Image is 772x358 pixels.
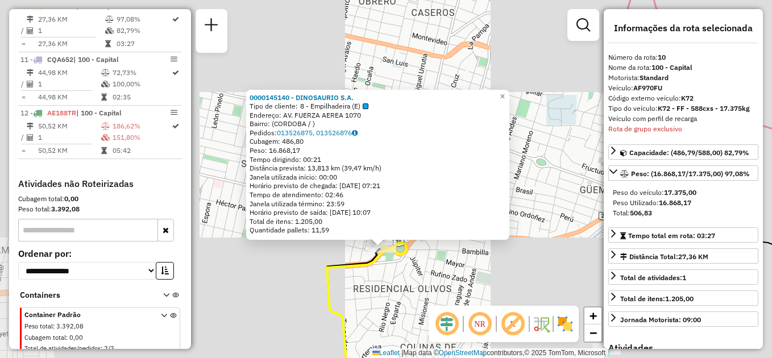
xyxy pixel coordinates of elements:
td: 72,73% [112,67,171,78]
div: Pedidos: [250,128,506,138]
i: Rota otimizada [172,16,179,23]
div: Bairro: (CORDOBA / ) [250,119,506,128]
span: 27,36 KM [678,252,708,261]
i: Total de Atividades [27,27,34,34]
strong: 100 - Capital [651,63,692,72]
div: Tempo de atendimento: 02:46 [250,93,506,235]
strong: AF970FU [633,84,662,92]
div: Horário previsto de chegada: [DATE] 07:21 [250,181,506,190]
strong: 506,83 [630,209,652,217]
td: / [20,25,26,36]
i: Tempo total em rota [105,40,111,47]
td: 1 [38,78,101,90]
a: Close popup [496,90,509,103]
span: Container Padrão [24,310,147,320]
td: 27,36 KM [38,38,105,49]
div: Distância prevista: 13,813 km (39,47 km/h) [250,164,506,173]
i: % de utilização da cubagem [101,134,110,141]
span: + [590,309,597,323]
a: Jornada Motorista: 09:00 [608,311,758,327]
i: % de utilização da cubagem [105,27,114,34]
span: 12 - [20,109,122,117]
td: = [20,38,26,49]
span: AE188TR [47,109,76,117]
span: 11 - [20,55,119,64]
div: Janela utilizada término: 23:59 [250,199,506,209]
span: | [401,349,403,357]
span: Exibir rótulo [499,310,526,338]
td: 03:27 [116,38,171,49]
div: Rota de grupo exclusivo [608,124,758,134]
a: Peso: (16.868,17/17.375,00) 97,08% [608,165,758,181]
a: Capacidade: (486,79/588,00) 82,79% [608,144,758,160]
a: Zoom in [584,307,601,324]
td: 1 [38,25,105,36]
i: % de utilização da cubagem [101,81,110,88]
a: 013526875, 013526876 [277,128,358,137]
span: Ocultar NR [466,310,493,338]
div: Nome da rota: [608,63,758,73]
button: Ordem crescente [156,262,174,280]
strong: K72 - FF - 588cxs - 17.375kg [658,104,750,113]
span: Tempo total em rota: 03:27 [628,231,715,240]
span: | 100 - Capital [73,55,119,64]
span: 0,00 [69,334,83,342]
td: 02:35 [112,91,171,103]
div: Endereço: AV. FUERZA AEREA 1070 [250,111,506,120]
div: Horário previsto de saída: [DATE] 10:07 [250,208,506,217]
div: Tipo do veículo: [608,103,758,114]
td: / [20,78,26,90]
a: Tempo total em rota: 03:27 [608,227,758,243]
em: Opções [171,109,177,116]
div: Map data © contributors,© 2025 TomTom, Microsoft [370,348,608,358]
a: Exibir filtros [572,14,595,36]
div: Veículo com perfil de recarga [608,114,758,124]
em: Opções [171,56,177,63]
a: Zoom out [584,324,601,342]
strong: K72 [681,94,694,102]
div: Janela utilizada início: 00:00 [250,173,506,182]
strong: 10 [658,53,666,61]
span: 2/2 [104,344,114,352]
div: Peso total: [18,204,182,214]
a: Total de itens:1.205,00 [608,290,758,306]
div: Veículo: [608,83,758,93]
i: Distância Total [27,69,34,76]
a: OpenStreetMap [439,349,487,357]
td: 44,98 KM [38,67,101,78]
div: Peso Utilizado: [613,198,754,208]
img: Exibir/Ocultar setores [556,315,574,333]
span: : [53,322,55,330]
span: Peso total [24,322,53,330]
i: Tempo total em rota [101,94,107,101]
h4: Atividades não Roteirizadas [18,178,182,189]
div: Tipo de cliente: [250,102,506,111]
strong: 17.375,00 [664,188,696,197]
div: Cubagem: 486,80 [250,137,506,146]
span: : [66,334,68,342]
h4: Informações da rota selecionada [608,23,758,34]
i: Distância Total [27,16,34,23]
div: Tempo dirigindo: 00:21 [250,155,506,164]
td: 27,36 KM [38,14,105,25]
span: Total de atividades/pedidos [24,344,101,352]
strong: 1 [682,273,686,282]
div: Número da rota: [608,52,758,63]
td: 1 [38,132,101,143]
span: Containers [20,289,148,301]
strong: Standard [640,73,669,82]
td: 151,80% [112,132,171,143]
div: Distância Total: [620,252,708,262]
i: Distância Total [27,123,34,130]
td: 44,98 KM [38,91,101,103]
i: % de utilização do peso [101,123,110,130]
td: 97,08% [116,14,171,25]
td: 100,00% [112,78,171,90]
a: Total de atividades:1 [608,269,758,285]
div: Jornada Motorista: 09:00 [620,315,701,325]
td: 50,52 KM [38,120,101,132]
div: Peso: 16.868,17 [250,146,506,155]
td: / [20,132,26,143]
td: 82,79% [116,25,171,36]
div: Quantidade pallets: 11,59 [250,226,506,235]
